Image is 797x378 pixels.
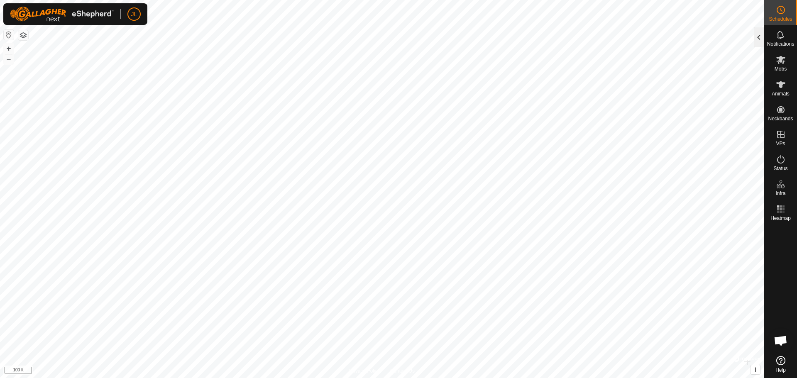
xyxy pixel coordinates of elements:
span: Notifications [767,41,794,46]
button: + [4,44,14,54]
div: Open chat [768,328,793,353]
span: VPs [776,141,785,146]
span: JL [131,10,137,19]
span: Neckbands [768,116,793,121]
span: Help [775,368,786,373]
span: Heatmap [770,216,791,221]
span: Animals [772,91,790,96]
button: – [4,54,14,64]
span: Infra [775,191,785,196]
button: i [751,365,760,374]
img: Gallagher Logo [10,7,114,22]
span: Status [773,166,787,171]
span: Mobs [775,66,787,71]
a: Help [764,353,797,376]
a: Contact Us [390,367,415,375]
span: Schedules [769,17,792,22]
span: i [755,366,756,373]
button: Reset Map [4,30,14,40]
a: Privacy Policy [349,367,380,375]
button: Map Layers [18,30,28,40]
